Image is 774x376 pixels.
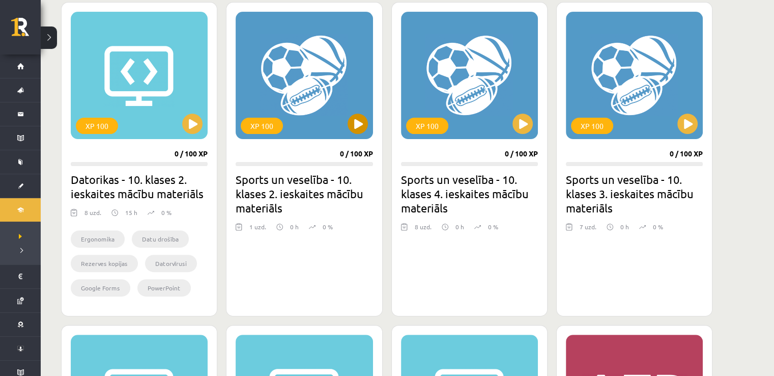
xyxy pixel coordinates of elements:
p: 0 % [161,208,171,217]
h2: Sports un veselība - 10. klases 3. ieskaites mācību materiāls [566,172,703,215]
div: 1 uzd. [249,222,266,237]
div: XP 100 [406,118,448,134]
p: 0 h [290,222,299,231]
li: PowerPoint [137,279,191,297]
div: 8 uzd. [415,222,432,237]
p: 0 % [488,222,498,231]
div: XP 100 [571,118,613,134]
p: 0 h [455,222,464,231]
p: 0 % [653,222,663,231]
li: Datu drošība [132,230,189,248]
h2: Sports un veselība - 10. klases 4. ieskaites mācību materiāls [401,172,538,215]
p: 15 h [125,208,137,217]
div: XP 100 [241,118,283,134]
h2: Sports un veselība - 10. klases 2. ieskaites mācību materiāls [236,172,372,215]
li: Google Forms [71,279,130,297]
li: Datorvīrusi [145,255,197,272]
div: XP 100 [76,118,118,134]
div: 8 uzd. [84,208,101,223]
li: Rezerves kopijas [71,255,138,272]
a: Rīgas 1. Tālmācības vidusskola [11,18,41,43]
p: 0 % [323,222,333,231]
div: 7 uzd. [580,222,596,237]
h2: Datorikas - 10. klases 2. ieskaites mācību materiāls [71,172,208,201]
li: Ergonomika [71,230,125,248]
p: 0 h [620,222,629,231]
